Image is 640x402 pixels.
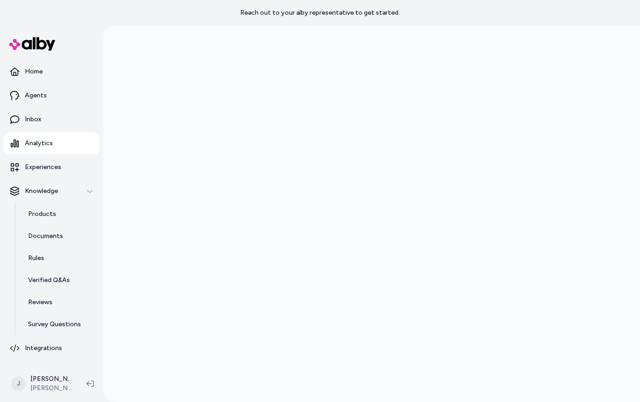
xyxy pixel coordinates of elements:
[25,139,53,148] p: Analytics
[28,320,81,329] p: Survey Questions
[19,269,99,291] a: Verified Q&As
[30,374,72,384] p: [PERSON_NAME]
[28,209,56,219] p: Products
[19,225,99,247] a: Documents
[19,203,99,225] a: Products
[19,247,99,269] a: Rules
[19,291,99,313] a: Reviews
[28,232,63,241] p: Documents
[25,163,61,172] p: Experiences
[4,156,99,178] a: Experiences
[30,384,72,393] span: [PERSON_NAME] Prod
[28,254,44,263] p: Rules
[28,298,52,307] p: Reviews
[25,91,47,100] p: Agents
[4,85,99,107] a: Agents
[25,67,43,76] p: Home
[19,313,99,335] a: Survey Questions
[4,108,99,130] a: Inbox
[6,369,79,398] button: J[PERSON_NAME][PERSON_NAME] Prod
[25,344,62,353] p: Integrations
[25,115,41,124] p: Inbox
[11,376,26,391] span: J
[240,8,400,17] p: Reach out to your alby representative to get started.
[28,276,70,285] p: Verified Q&As
[4,337,99,359] a: Integrations
[4,180,99,202] button: Knowledge
[4,61,99,83] a: Home
[9,37,55,51] img: alby Logo
[25,187,58,196] p: Knowledge
[4,132,99,154] a: Analytics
